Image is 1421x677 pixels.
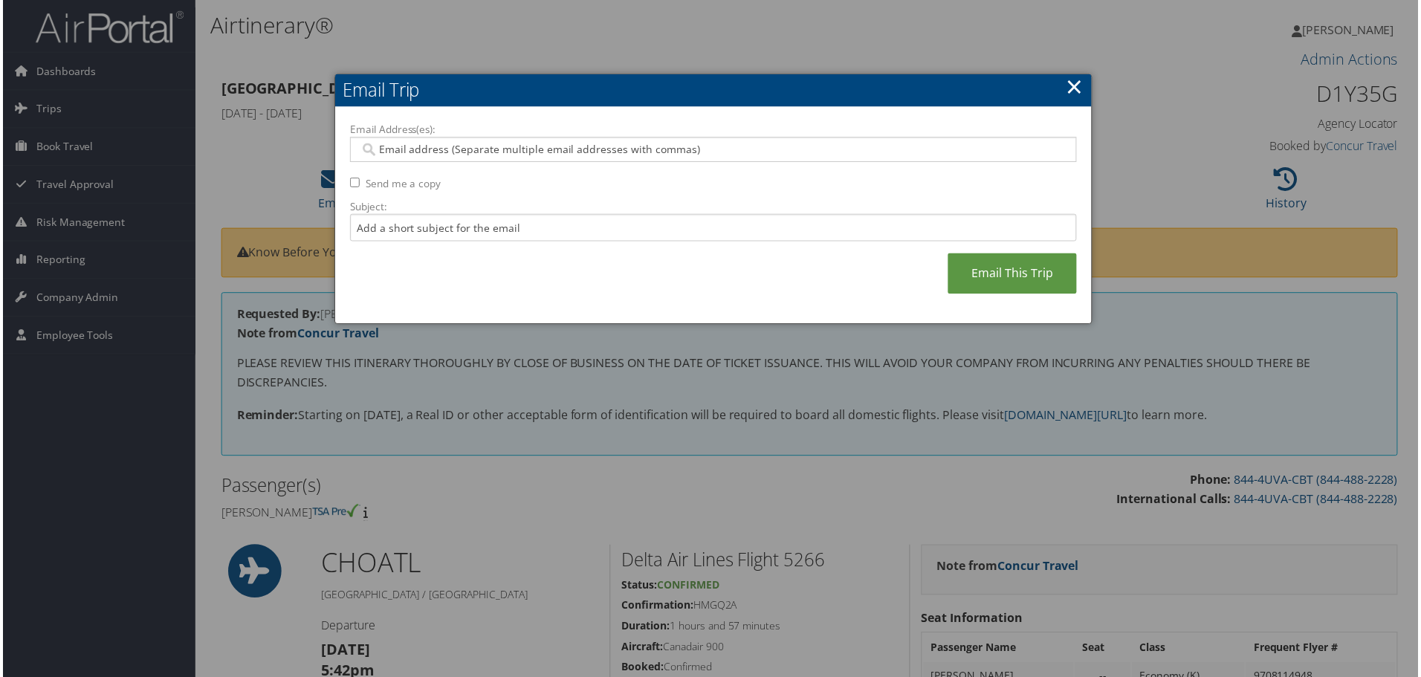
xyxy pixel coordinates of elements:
[1068,72,1085,102] a: ×
[349,215,1078,242] input: Add a short subject for the email
[334,74,1093,107] h2: Email Trip
[364,177,440,192] label: Send me a copy
[349,123,1078,137] label: Email Address(es):
[949,254,1078,295] a: Email This Trip
[349,200,1078,215] label: Subject:
[358,143,1068,158] input: Email address (Separate multiple email addresses with commas)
